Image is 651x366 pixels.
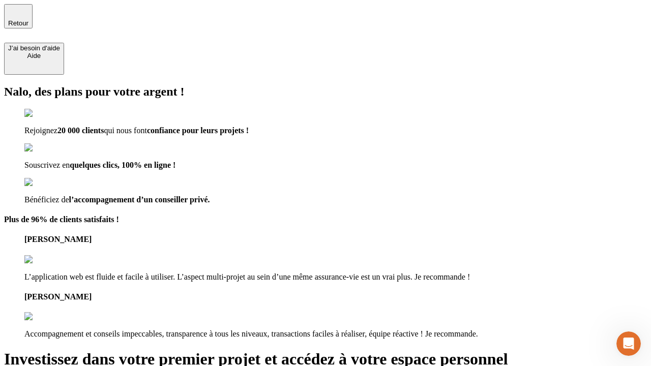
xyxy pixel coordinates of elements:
img: checkmark [24,109,68,118]
h4: Plus de 96% de clients satisfaits ! [4,215,647,224]
div: Aide [8,52,60,59]
span: Souscrivez en [24,161,70,169]
p: Accompagnement et conseils impeccables, transparence à tous les niveaux, transactions faciles à r... [24,329,647,339]
div: J’ai besoin d'aide [8,44,60,52]
h4: [PERSON_NAME] [24,235,647,244]
iframe: Intercom live chat [616,331,641,356]
img: checkmark [24,143,68,152]
span: Bénéficiez de [24,195,69,204]
span: quelques clics, 100% en ligne ! [70,161,175,169]
img: checkmark [24,178,68,187]
h4: [PERSON_NAME] [24,292,647,301]
span: 20 000 clients [57,126,104,135]
img: reviews stars [24,312,75,321]
button: J’ai besoin d'aideAide [4,43,64,75]
button: Retour [4,4,33,28]
span: qui nous font [104,126,146,135]
span: Rejoignez [24,126,57,135]
span: confiance pour leurs projets ! [147,126,249,135]
span: Retour [8,19,28,27]
h2: Nalo, des plans pour votre argent ! [4,85,647,99]
p: L’application web est fluide et facile à utiliser. L’aspect multi-projet au sein d’une même assur... [24,272,647,282]
span: l’accompagnement d’un conseiller privé. [69,195,210,204]
img: reviews stars [24,255,75,264]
